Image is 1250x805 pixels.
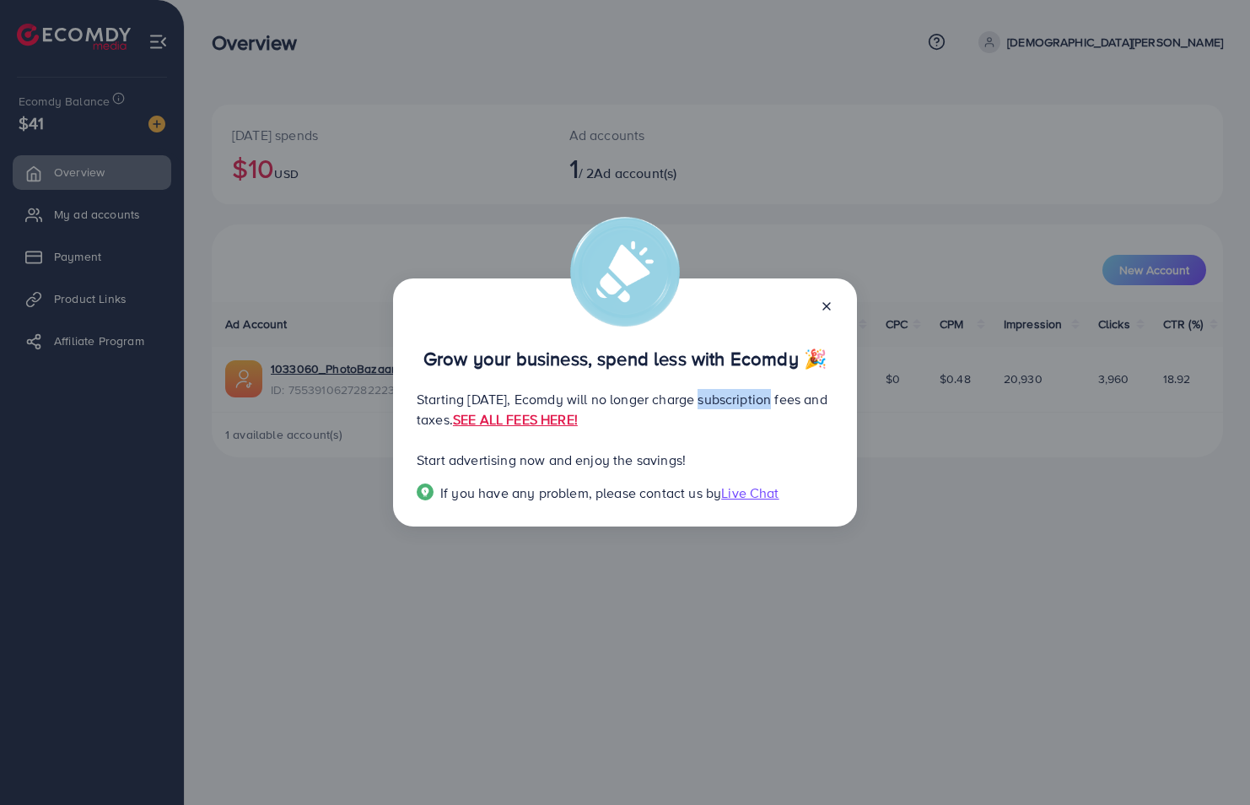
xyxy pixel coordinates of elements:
[440,484,721,502] span: If you have any problem, please contact us by
[417,484,434,500] img: Popup guide
[417,389,833,430] p: Starting [DATE], Ecomdy will no longer charge subscription fees and taxes.
[453,410,578,429] a: SEE ALL FEES HERE!
[721,484,779,502] span: Live Chat
[417,450,833,470] p: Start advertising now and enjoy the savings!
[1178,729,1237,792] iframe: Chat
[570,217,680,327] img: alert
[417,348,833,369] p: Grow your business, spend less with Ecomdy 🎉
